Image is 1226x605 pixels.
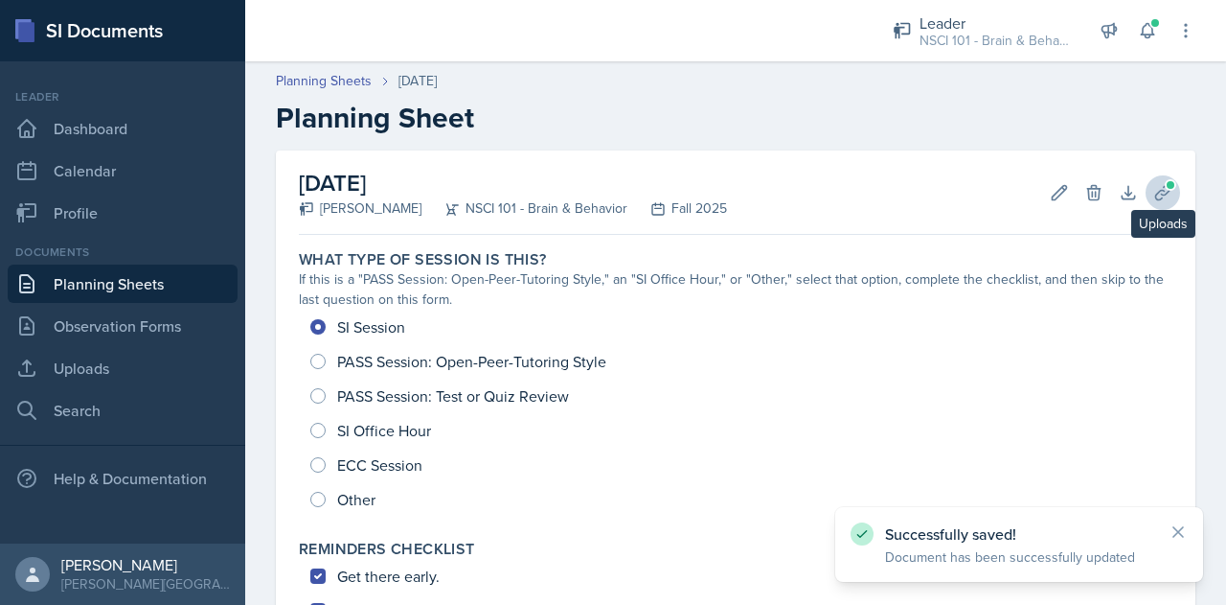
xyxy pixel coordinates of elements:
[919,12,1073,35] div: Leader
[1146,175,1180,210] button: Uploads
[276,71,372,91] a: Planning Sheets
[299,540,475,559] label: Reminders Checklist
[299,250,547,269] label: What type of session is this?
[8,194,238,232] a: Profile
[8,349,238,387] a: Uploads
[398,71,437,91] div: [DATE]
[299,269,1172,310] div: If this is a "PASS Session: Open-Peer-Tutoring Style," an "SI Office Hour," or "Other," select th...
[276,101,1195,135] h2: Planning Sheet
[8,151,238,190] a: Calendar
[299,198,421,219] div: [PERSON_NAME]
[8,109,238,148] a: Dashboard
[8,244,238,261] div: Documents
[8,391,238,430] a: Search
[8,265,238,303] a: Planning Sheets
[8,307,238,345] a: Observation Forms
[8,459,238,498] div: Help & Documentation
[299,166,727,200] h2: [DATE]
[885,524,1153,544] p: Successfully saved!
[919,31,1073,51] div: NSCI 101 - Brain & Behavior / Fall 2025
[61,555,230,574] div: [PERSON_NAME]
[8,88,238,105] div: Leader
[61,574,230,593] div: [PERSON_NAME][GEOGRAPHIC_DATA]
[421,198,627,219] div: NSCI 101 - Brain & Behavior
[627,198,727,219] div: Fall 2025
[885,547,1153,567] p: Document has been successfully updated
